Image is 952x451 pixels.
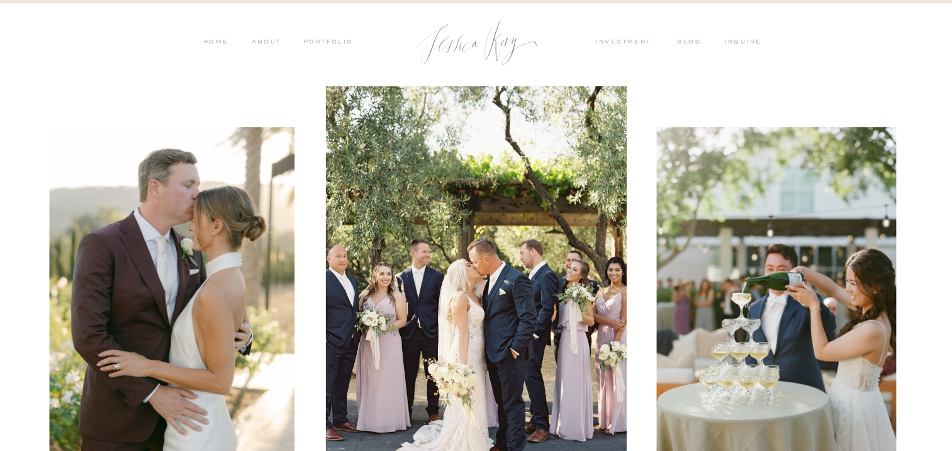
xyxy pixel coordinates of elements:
[301,37,354,49] a: PORTFOLIO
[596,37,658,49] a: investment
[725,37,768,49] a: inquire
[203,37,229,49] a: HOME
[249,37,281,49] a: ABOUT
[677,37,710,49] a: blog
